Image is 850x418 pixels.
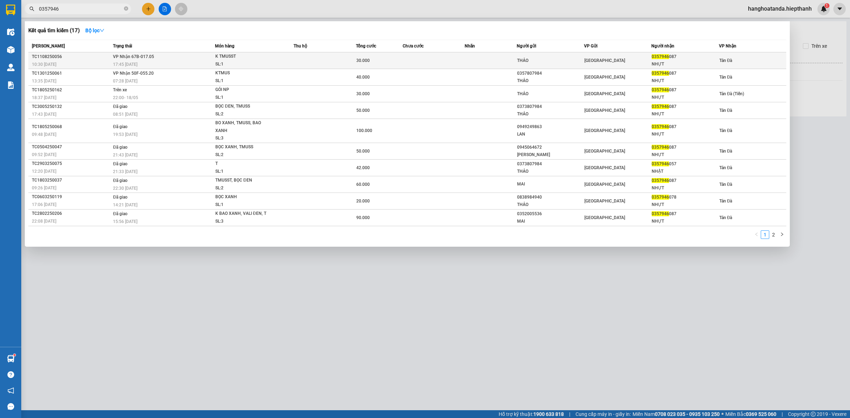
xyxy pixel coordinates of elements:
div: KTMUS [215,69,268,77]
span: Tản Đà [719,199,732,204]
span: Người gửi [517,44,536,48]
span: Tản Đà [719,215,732,220]
div: K TMUSST [215,53,268,61]
span: 0357946 [652,211,669,216]
span: [PERSON_NAME] [32,44,65,48]
div: TMUSST, BỌC ĐEN [215,177,268,184]
div: GÓI NP [215,86,268,94]
span: Nhãn [465,44,475,48]
div: SL: 3 [215,218,268,225]
div: NHẬT [652,168,718,175]
button: left [752,230,761,239]
div: T [215,160,268,168]
div: SL: 1 [215,201,268,209]
div: TC1108250056 [32,53,111,61]
span: [GEOGRAPHIC_DATA] [584,75,625,80]
span: 0357946 [652,195,669,200]
div: 057 [652,160,718,168]
div: BỌC XANH, TMUSS [215,143,268,151]
div: TC1301250061 [32,70,111,77]
li: 1 [761,230,769,239]
div: 0838984940 [517,194,584,201]
div: 078 [652,194,718,201]
span: 10:30 [DATE] [32,62,56,67]
sup: 1 [13,354,16,356]
li: Next Page [778,230,786,239]
span: 0357946 [652,104,669,109]
div: TC0504250047 [32,143,111,151]
span: 17:45 [DATE] [113,62,137,67]
div: SL: 2 [215,184,268,192]
span: [GEOGRAPHIC_DATA] [584,215,625,220]
span: VP Nhận 50F-055.20 [113,71,154,76]
div: TC2903250075 [32,160,111,167]
span: Người nhận [651,44,674,48]
span: Đã giao [113,124,127,129]
div: SL: 1 [215,61,268,68]
button: right [778,230,786,239]
span: down [100,28,104,33]
span: message [7,403,14,410]
a: 2 [770,231,777,239]
span: 12:20 [DATE] [32,169,56,174]
div: TC0603250119 [32,193,111,201]
div: 087 [652,86,718,94]
div: 0945064672 [517,144,584,151]
span: close-circle [124,6,128,12]
span: 0357946 [652,124,669,129]
span: 17:06 [DATE] [32,202,56,207]
span: 30.000 [356,91,370,96]
div: TC1805250162 [32,86,111,94]
span: right [780,232,784,236]
div: NHỰT [652,77,718,85]
span: Tản Đà [719,149,732,154]
span: 40.000 [356,75,370,80]
li: Previous Page [752,230,761,239]
span: left [754,232,759,236]
span: 0357946 [652,54,669,59]
div: NHỰT [652,201,718,208]
div: 087 [652,177,718,184]
img: solution-icon [7,81,15,89]
div: MAI [517,218,584,225]
span: 14:21 [DATE] [113,202,137,207]
span: [GEOGRAPHIC_DATA] [584,128,625,133]
div: THẢO [517,201,584,208]
div: SL: 1 [215,168,268,176]
span: Đã giao [113,161,127,166]
span: 15:56 [DATE] [113,219,137,224]
span: 50.000 [356,149,370,154]
span: 22:00 - 18/05 [113,95,138,100]
div: 087 [652,53,718,61]
button: Bộ lọcdown [80,25,110,36]
span: [GEOGRAPHIC_DATA] [584,199,625,204]
span: close-circle [124,6,128,11]
span: VP Nhận 67B-017.05 [113,54,154,59]
span: Tổng cước [356,44,376,48]
div: TC2802250206 [32,210,111,217]
span: 22:30 [DATE] [113,186,137,191]
div: 087 [652,103,718,110]
div: MAI [517,181,584,188]
img: warehouse-icon [7,46,15,53]
span: [GEOGRAPHIC_DATA] [584,58,625,63]
div: THẢO [517,57,584,64]
img: logo-vxr [6,5,15,15]
span: 22:08 [DATE] [32,219,56,224]
span: 0357946 [652,87,669,92]
div: SL: 1 [215,94,268,102]
div: 0949249863 [517,123,584,131]
span: 07:28 [DATE] [113,79,137,84]
div: NHỰT [652,151,718,159]
span: Trên xe [113,87,127,92]
span: Chưa cước [403,44,424,48]
span: notification [7,387,14,394]
span: Tản Đà [719,58,732,63]
div: 087 [652,144,718,151]
span: 0357946 [652,71,669,76]
input: Tìm tên, số ĐT hoặc mã đơn [39,5,123,13]
div: 087 [652,210,718,218]
span: 42.000 [356,165,370,170]
span: [GEOGRAPHIC_DATA] [584,91,625,96]
div: THẢO [517,77,584,85]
